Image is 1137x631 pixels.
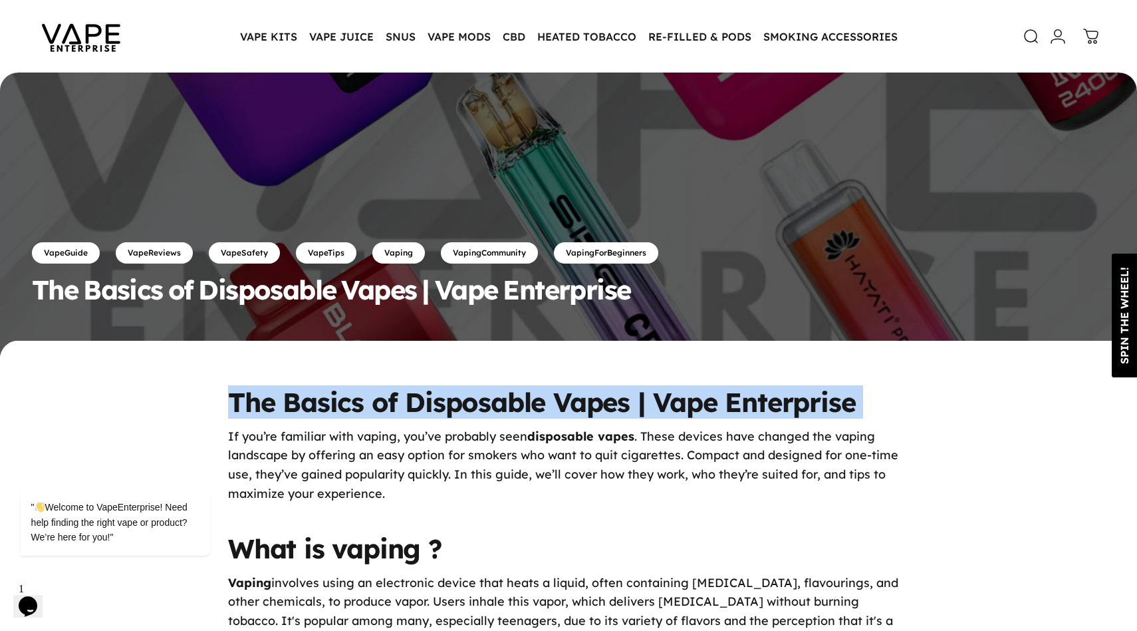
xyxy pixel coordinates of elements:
summary: SMOKING ACCESSORIES [757,23,904,51]
div: SPIN THE WHEEL! [1112,267,1137,364]
animate-element: Enterprise [503,276,630,303]
iframe: chat widget [13,578,56,618]
img: Vape Enterprise [21,5,141,68]
a: VapingCommunity [441,242,538,264]
a: VapeReviews [116,242,193,264]
strong: Vaping [228,575,271,590]
animate-element: Basics [83,276,162,303]
iframe: chat widget [13,369,253,571]
strong: disposable vapes [527,429,634,444]
a: VapeGuide [32,242,100,264]
a: VapeTips [296,242,356,264]
summary: CBD [497,23,531,51]
animate-element: The [32,276,78,303]
h1: The Basics of Disposable Vapes | Vape Enterprise [228,389,909,415]
nav: Primary [234,23,904,51]
a: Vaping [372,242,425,264]
p: If you’re familiar with vaping, you’ve probably seen . These devices have changed the vaping land... [228,427,909,523]
summary: RE-FILLED & PODS [642,23,757,51]
animate-element: Vapes [341,276,416,303]
summary: VAPE KITS [234,23,303,51]
a: VapingForBeginners [554,242,658,264]
a: VapeSafety [209,242,280,264]
animate-element: Disposable [198,276,336,303]
summary: HEATED TOBACCO [531,23,642,51]
animate-element: | [422,276,429,303]
animate-element: Vape [435,276,498,303]
h1: What is vaping ? [228,535,909,562]
summary: VAPE MODS [422,23,497,51]
animate-element: of [168,276,193,303]
summary: VAPE JUICE [303,23,380,51]
summary: SNUS [380,23,422,51]
a: 0 items [1076,22,1106,51]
